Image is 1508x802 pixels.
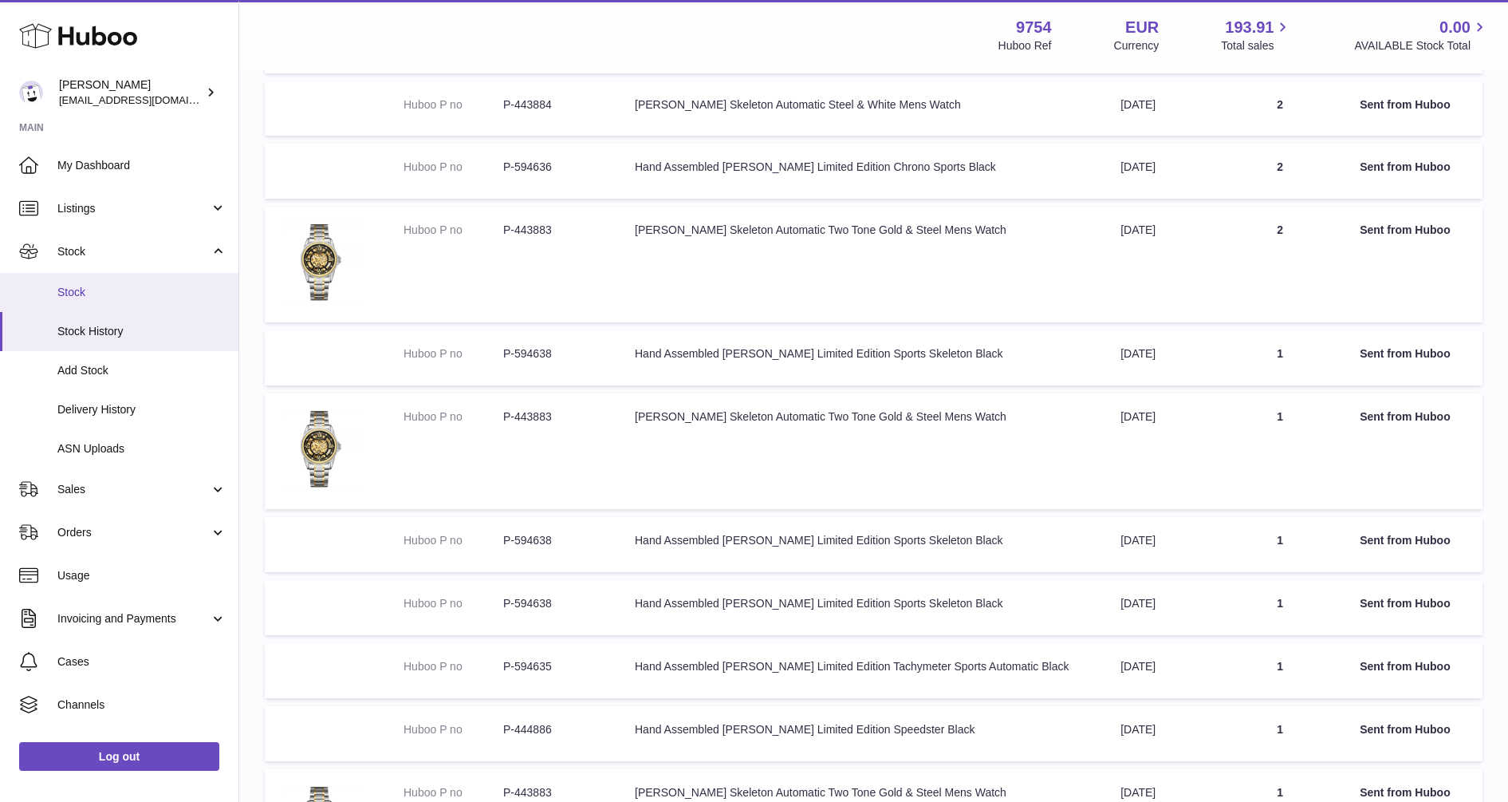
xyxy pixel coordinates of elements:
td: Hand Assembled [PERSON_NAME] Limited Edition Sports Skeleton Black [619,330,1104,385]
dt: Huboo P no [404,160,503,175]
td: [DATE] [1104,330,1216,385]
span: Delivery History [57,402,226,417]
td: 1 [1216,393,1344,509]
span: 193.91 [1225,17,1274,38]
td: [DATE] [1104,643,1216,698]
td: [DATE] [1104,517,1216,572]
strong: Sent from Huboo [1360,223,1451,236]
dd: P-443883 [503,223,603,238]
td: 1 [1216,643,1344,698]
td: Hand Assembled [PERSON_NAME] Limited Edition Speedster Black [619,706,1104,761]
strong: Sent from Huboo [1360,347,1451,360]
dd: P-444886 [503,722,603,737]
dd: P-443883 [503,785,603,800]
td: [DATE] [1104,81,1216,136]
td: 1 [1216,706,1344,761]
span: [EMAIL_ADDRESS][DOMAIN_NAME] [59,93,234,106]
dt: Huboo P no [404,659,503,674]
td: [DATE] [1104,580,1216,635]
strong: EUR [1125,17,1159,38]
dd: P-594638 [503,596,603,611]
td: [DATE] [1104,207,1216,322]
dd: P-443884 [503,97,603,113]
strong: Sent from Huboo [1360,660,1451,673]
dt: Huboo P no [404,785,503,800]
td: 1 [1216,580,1344,635]
td: [DATE] [1104,706,1216,761]
dt: Huboo P no [404,533,503,548]
span: Orders [57,525,210,540]
img: 97541757284645.jpg [281,409,360,489]
strong: Sent from Huboo [1360,410,1451,423]
strong: Sent from Huboo [1360,723,1451,736]
td: Hand Assembled [PERSON_NAME] Limited Edition Tachymeter Sports Automatic Black [619,643,1104,698]
dd: P-594636 [503,160,603,175]
td: 2 [1216,207,1344,322]
td: Hand Assembled [PERSON_NAME] Limited Edition Sports Skeleton Black [619,517,1104,572]
td: [PERSON_NAME] Skeleton Automatic Steel & White Mens Watch [619,81,1104,136]
span: Stock History [57,324,226,339]
div: Huboo Ref [998,38,1052,53]
td: 1 [1216,517,1344,572]
a: Log out [19,742,219,771]
dt: Huboo P no [404,223,503,238]
dt: Huboo P no [404,409,503,425]
dd: P-443883 [503,409,603,425]
dd: P-594638 [503,533,603,548]
td: [DATE] [1104,144,1216,199]
span: AVAILABLE Stock Total [1354,38,1489,53]
dt: Huboo P no [404,722,503,737]
strong: Sent from Huboo [1360,534,1451,547]
td: 2 [1216,144,1344,199]
td: [PERSON_NAME] Skeleton Automatic Two Tone Gold & Steel Mens Watch [619,393,1104,509]
td: 1 [1216,330,1344,385]
span: 0.00 [1439,17,1471,38]
a: 193.91 Total sales [1221,17,1292,53]
td: 2 [1216,81,1344,136]
td: [PERSON_NAME] Skeleton Automatic Two Tone Gold & Steel Mens Watch [619,207,1104,322]
img: 97541757284645.jpg [281,223,360,302]
dd: P-594638 [503,346,603,361]
span: Total sales [1221,38,1292,53]
span: My Dashboard [57,158,226,173]
span: Usage [57,568,226,583]
span: Invoicing and Payments [57,611,210,626]
span: Channels [57,697,226,713]
dd: P-594635 [503,659,603,674]
span: Stock [57,244,210,259]
strong: Sent from Huboo [1360,597,1451,610]
strong: Sent from Huboo [1360,160,1451,173]
span: Listings [57,201,210,216]
dt: Huboo P no [404,596,503,611]
span: Sales [57,482,210,497]
span: Add Stock [57,363,226,378]
td: Hand Assembled [PERSON_NAME] Limited Edition Sports Skeleton Black [619,580,1104,635]
td: Hand Assembled [PERSON_NAME] Limited Edition Chrono Sports Black [619,144,1104,199]
td: [DATE] [1104,393,1216,509]
img: info@fieldsluxury.london [19,81,43,105]
a: 0.00 AVAILABLE Stock Total [1354,17,1489,53]
strong: Sent from Huboo [1360,786,1451,799]
dt: Huboo P no [404,346,503,361]
span: Stock [57,285,226,300]
span: ASN Uploads [57,441,226,456]
span: Cases [57,654,226,670]
div: Currency [1114,38,1160,53]
div: [PERSON_NAME] [59,77,203,108]
strong: Sent from Huboo [1360,98,1451,111]
strong: 9754 [1016,17,1052,38]
dt: Huboo P no [404,97,503,113]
